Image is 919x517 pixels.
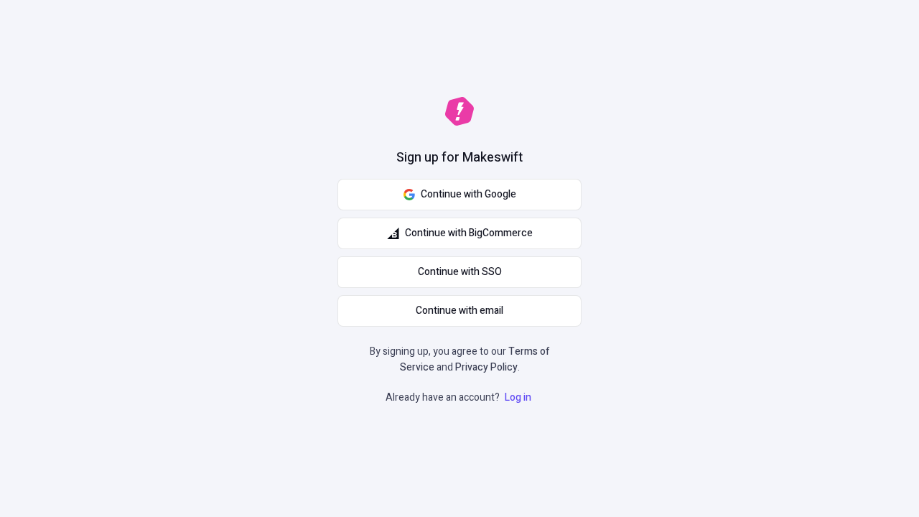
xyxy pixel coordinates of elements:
p: Already have an account? [386,390,534,406]
span: Continue with email [416,303,503,319]
a: Terms of Service [400,344,550,375]
span: Continue with BigCommerce [405,225,533,241]
a: Continue with SSO [337,256,582,288]
button: Continue with email [337,295,582,327]
a: Privacy Policy [455,360,518,375]
h1: Sign up for Makeswift [396,149,523,167]
a: Log in [502,390,534,405]
button: Continue with Google [337,179,582,210]
span: Continue with Google [421,187,516,202]
button: Continue with BigCommerce [337,218,582,249]
p: By signing up, you agree to our and . [365,344,554,376]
